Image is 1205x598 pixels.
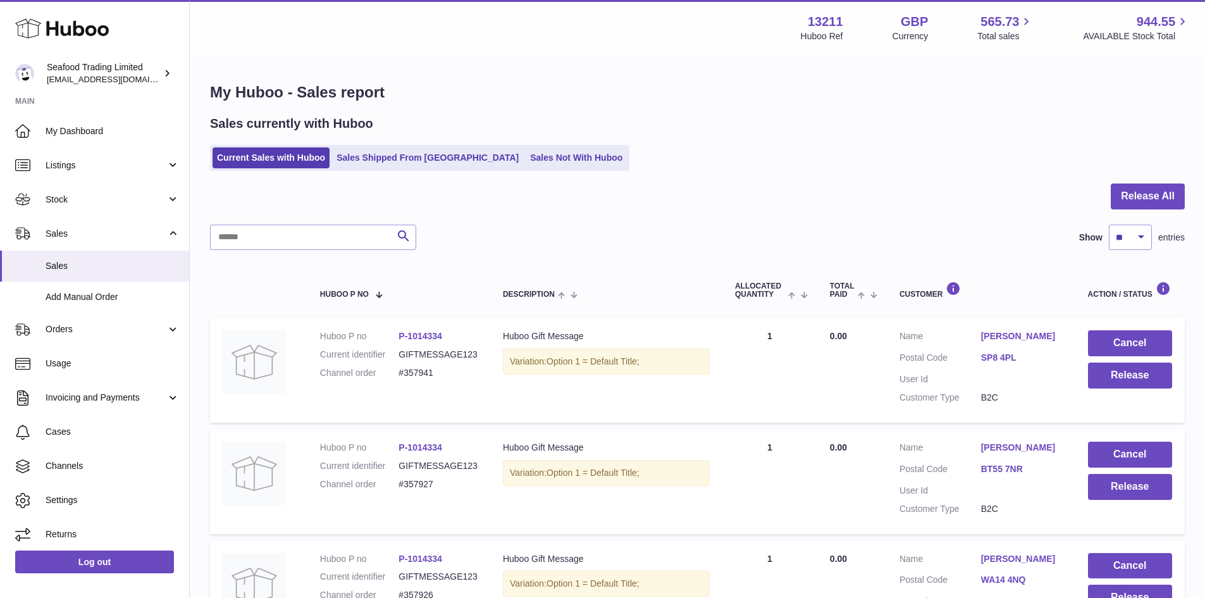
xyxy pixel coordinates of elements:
[901,13,928,30] strong: GBP
[503,553,710,565] div: Huboo Gift Message
[320,442,399,454] dt: Huboo P no
[1158,232,1185,244] span: entries
[46,291,180,303] span: Add Manual Order
[1088,282,1172,299] div: Action / Status
[899,485,981,497] dt: User Id
[1088,363,1172,389] button: Release
[503,460,710,486] div: Variation:
[830,282,855,299] span: Total paid
[503,442,710,454] div: Huboo Gift Message
[320,460,399,472] dt: Current identifier
[735,282,785,299] span: ALLOCATED Quantity
[899,463,981,478] dt: Postal Code
[981,442,1063,454] a: [PERSON_NAME]
[46,228,166,240] span: Sales
[1088,330,1172,356] button: Cancel
[503,349,710,375] div: Variation:
[526,147,627,168] a: Sales Not With Huboo
[1137,13,1175,30] span: 944.55
[981,553,1063,565] a: [PERSON_NAME]
[15,64,34,83] img: online@rickstein.com
[46,528,180,540] span: Returns
[15,551,174,573] a: Log out
[46,323,166,335] span: Orders
[399,331,442,341] a: P-1014334
[899,574,981,589] dt: Postal Code
[981,330,1063,342] a: [PERSON_NAME]
[899,553,981,568] dt: Name
[899,503,981,515] dt: Customer Type
[801,30,843,42] div: Huboo Ref
[47,61,161,85] div: Seafood Trading Limited
[399,554,442,564] a: P-1014334
[981,503,1063,515] dd: B2C
[223,442,286,505] img: no-photo.jpg
[46,494,180,506] span: Settings
[899,442,981,457] dt: Name
[399,571,478,583] dd: GIFTMESSAGE123
[830,442,847,452] span: 0.00
[977,13,1034,42] a: 565.73 Total sales
[223,330,286,394] img: no-photo.jpg
[547,356,640,366] span: Option 1 = Default Title;
[399,442,442,452] a: P-1014334
[320,571,399,583] dt: Current identifier
[722,429,817,534] td: 1
[830,554,847,564] span: 0.00
[899,392,981,404] dt: Customer Type
[1088,553,1172,579] button: Cancel
[46,125,180,137] span: My Dashboard
[46,460,180,472] span: Channels
[503,571,710,597] div: Variation:
[399,349,478,361] dd: GIFTMESSAGE123
[320,330,399,342] dt: Huboo P no
[893,30,929,42] div: Currency
[210,115,373,132] h2: Sales currently with Huboo
[47,74,186,84] span: [EMAIL_ADDRESS][DOMAIN_NAME]
[210,82,1185,103] h1: My Huboo - Sales report
[46,194,166,206] span: Stock
[547,578,640,589] span: Option 1 = Default Title;
[399,460,478,472] dd: GIFTMESSAGE123
[320,290,369,299] span: Huboo P no
[320,349,399,361] dt: Current identifier
[899,282,1063,299] div: Customer
[899,330,981,346] dt: Name
[46,260,180,272] span: Sales
[1083,30,1190,42] span: AVAILABLE Stock Total
[399,367,478,379] dd: #357941
[503,330,710,342] div: Huboo Gift Message
[981,352,1063,364] a: SP8 4PL
[899,373,981,385] dt: User Id
[722,318,817,423] td: 1
[320,367,399,379] dt: Channel order
[320,478,399,490] dt: Channel order
[808,13,843,30] strong: 13211
[1083,13,1190,42] a: 944.55 AVAILABLE Stock Total
[399,478,478,490] dd: #357927
[503,290,555,299] span: Description
[1088,474,1172,500] button: Release
[981,574,1063,586] a: WA14 4NQ
[46,159,166,171] span: Listings
[1079,232,1103,244] label: Show
[977,30,1034,42] span: Total sales
[46,426,180,438] span: Cases
[46,358,180,370] span: Usage
[899,352,981,367] dt: Postal Code
[46,392,166,404] span: Invoicing and Payments
[547,468,640,478] span: Option 1 = Default Title;
[981,392,1063,404] dd: B2C
[332,147,523,168] a: Sales Shipped From [GEOGRAPHIC_DATA]
[1111,184,1185,209] button: Release All
[830,331,847,341] span: 0.00
[981,463,1063,475] a: BT55 7NR
[980,13,1019,30] span: 565.73
[1088,442,1172,468] button: Cancel
[213,147,330,168] a: Current Sales with Huboo
[320,553,399,565] dt: Huboo P no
